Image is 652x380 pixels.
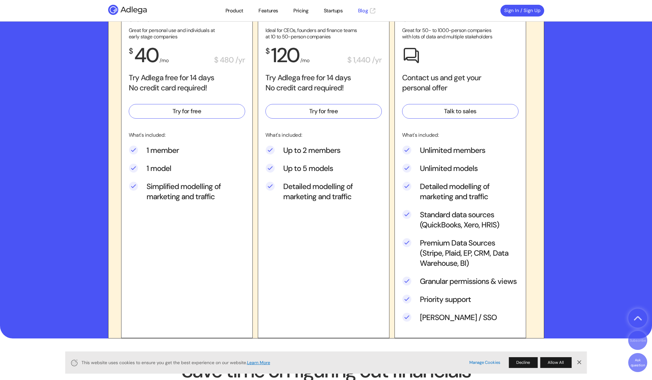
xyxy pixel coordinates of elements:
[129,145,245,163] li: 1 member
[265,163,382,181] li: Up to 5 models
[402,294,518,312] li: Priority support
[358,7,376,15] a: Blog
[402,163,518,181] li: Unlimited models
[271,42,299,69] span: 120
[402,27,492,40] span: Great for 50- to 1000-person companies with lots of data and multiple stakeholders
[500,5,544,16] a: Sign In / Sign Up
[293,7,308,15] a: Pricing
[129,46,133,56] span: $
[265,46,270,56] span: $
[129,104,245,119] a: Try for free
[631,363,645,367] span: question
[540,357,571,368] button: Allow All
[402,132,439,138] span: What's included:
[402,210,518,238] li: Standard data sources (QuickBooks, Xero, HRIS)
[402,104,518,119] a: Talk to sales
[469,359,500,366] a: Manage Cookies
[129,27,215,40] span: Great for personal use and individuals at early stage companies
[108,5,170,15] img: Adlega logo
[347,55,381,65] span: $ 1,440 /yr
[247,360,270,365] a: Learn More
[129,163,245,181] li: 1 model
[324,7,343,15] a: Startups
[265,145,382,163] li: Up to 2 members
[574,358,584,367] a: Dismiss Banner
[265,73,382,93] p: Try Adlega free for 14 days No credit card required!
[402,238,518,276] li: Premium Data Sources (Stripe, Plaid, EP, CRM, Data Warehouse, BI)
[265,181,382,210] li: Detailed modelling of marketing and traffic
[402,181,518,210] li: Detailed modelling of marketing and traffic
[509,357,538,368] button: Decline
[70,359,78,367] svg: Cookie Icon
[265,104,382,119] a: Try for free
[160,57,169,64] span: /mo
[129,181,245,210] li: Simplified modelling of marketing and traffic
[402,145,518,163] li: Unlimited members
[300,57,310,64] span: /mo
[402,276,518,294] li: Granular permissions & views
[265,132,302,138] span: What's included:
[258,7,278,15] a: Features
[129,132,166,138] span: What's included:
[635,358,641,362] span: Ask
[402,73,518,93] p: Contact us and get your personal offer
[265,27,357,40] span: Ideal for CEOs, founders and finance teams at 10 to 50-person companies
[402,312,518,331] li: [PERSON_NAME] / SSO
[81,359,461,366] span: This website uses cookies to ensure you get the best experience on our website.
[214,55,245,65] span: $ 480 /yr
[134,42,158,69] span: 40
[129,73,245,93] p: Try Adlega free for 14 days No credit card required!
[225,7,243,15] a: Product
